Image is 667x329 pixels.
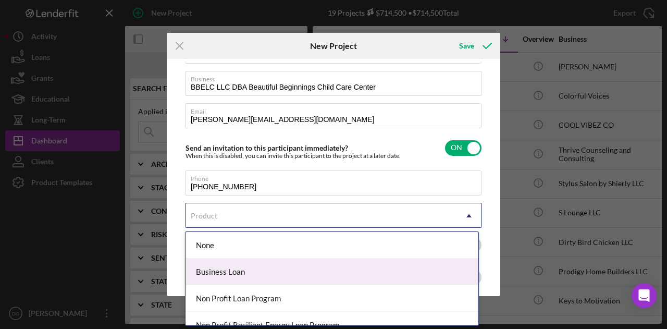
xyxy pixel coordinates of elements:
h6: New Project [310,41,357,51]
label: Business [191,71,481,83]
div: Product [191,212,217,220]
div: Non Profit Loan Program [186,285,478,312]
button: Save [449,35,500,56]
div: Open Intercom Messenger [632,283,657,308]
div: When this is disabled, you can invite this participant to the project at a later date. [186,152,401,160]
div: Save [459,35,474,56]
label: Email [191,104,481,115]
label: Phone [191,171,481,182]
div: None [186,232,478,259]
label: Send an invitation to this participant immediately? [186,143,348,152]
div: Business Loan [186,259,478,285]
